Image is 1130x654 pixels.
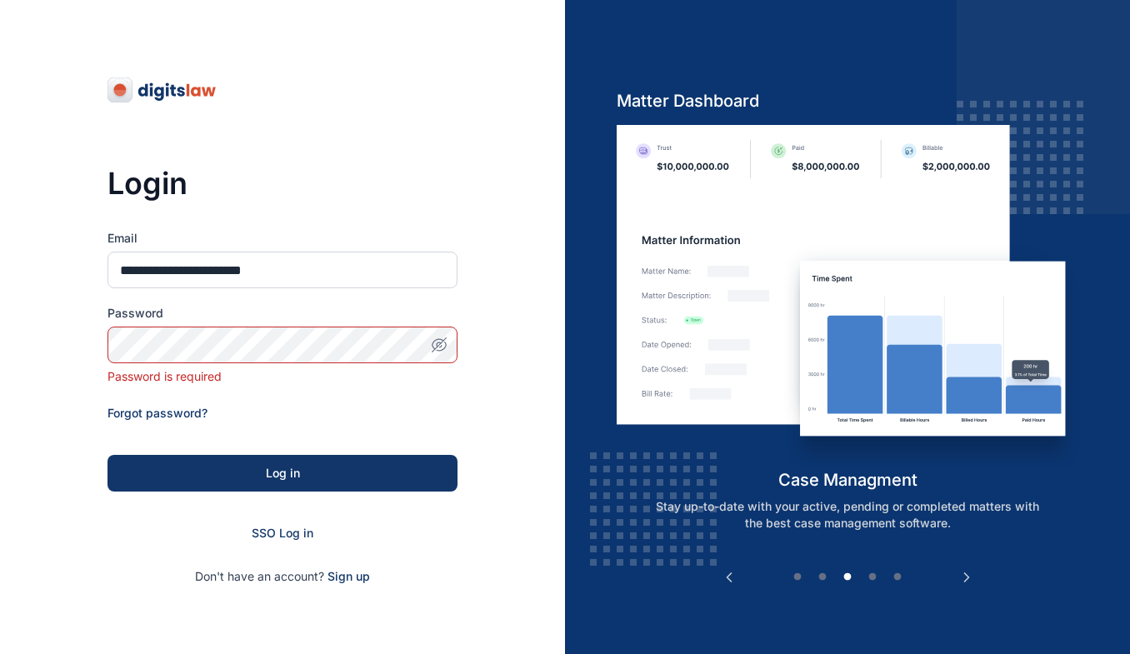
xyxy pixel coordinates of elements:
a: Sign up [327,569,370,583]
img: digitslaw-logo [107,77,217,103]
a: SSO Log in [252,526,313,540]
p: Don't have an account? [107,568,457,585]
h5: Matter Dashboard [617,89,1079,112]
button: Log in [107,455,457,492]
h3: Login [107,167,457,200]
div: Password is required [107,368,457,385]
div: Log in [134,465,431,482]
button: Previous [721,569,737,586]
button: 2 [814,569,831,586]
button: Next [958,569,975,586]
h5: case managment [617,468,1079,492]
button: 5 [889,569,906,586]
p: Stay up-to-date with your active, pending or completed matters with the best case management soft... [634,498,1061,532]
span: Sign up [327,568,370,585]
button: 3 [839,569,856,586]
a: Forgot password? [107,406,207,420]
label: Password [107,305,457,322]
button: 4 [864,569,881,586]
label: Email [107,230,457,247]
img: case-management [617,125,1079,468]
button: 1 [789,569,806,586]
